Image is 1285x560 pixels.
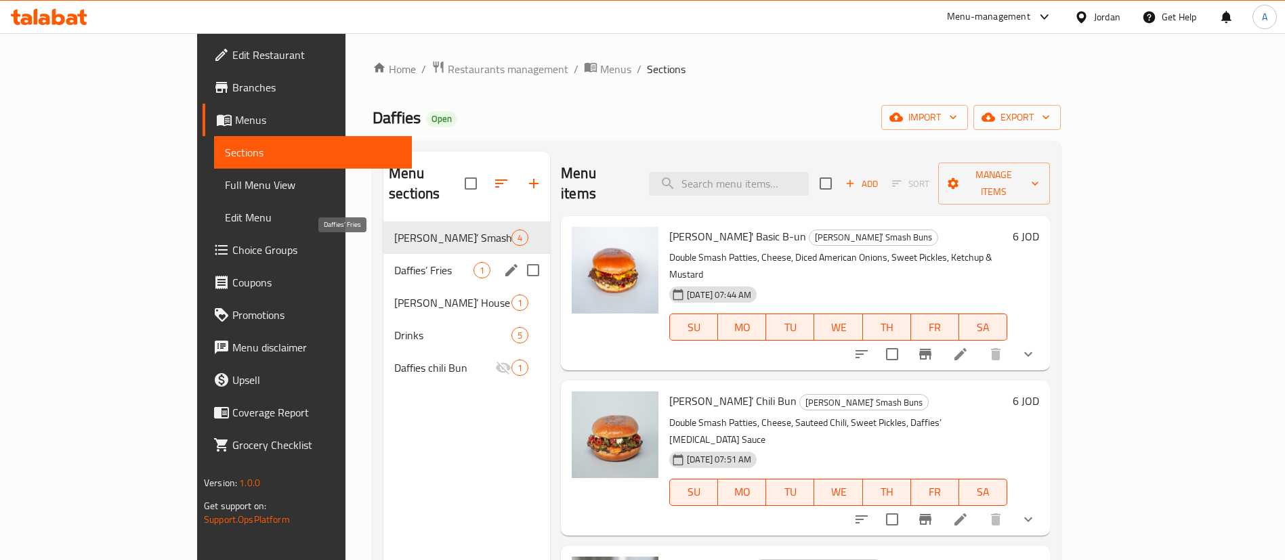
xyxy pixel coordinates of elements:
img: Daffies' Basic B-un [572,227,658,314]
span: Menus [600,61,631,77]
span: Sections [225,144,401,160]
span: 5 [512,329,528,342]
button: Manage items [938,163,1050,204]
span: A [1262,9,1267,24]
span: [DATE] 07:44 AM [681,288,757,301]
button: delete [979,503,1012,536]
button: show more [1012,338,1045,370]
button: delete [979,338,1012,370]
span: [PERSON_NAME]’ Chili Bun [669,391,797,411]
span: Promotions [232,307,401,323]
svg: Show Choices [1020,511,1036,527]
button: sort-choices [845,503,878,536]
button: MO [718,314,766,341]
li: / [637,61,641,77]
a: Sections [214,136,412,169]
div: Daffies chili Bun1 [383,351,550,384]
span: Coupons [232,274,401,290]
button: Branch-specific-item [909,338,942,370]
span: [PERSON_NAME]’ House Sauce [394,295,511,311]
a: Edit Restaurant [203,39,412,71]
span: 1 [512,297,528,309]
div: Jordan [1094,9,1120,24]
h2: Menu sections [389,163,465,204]
span: Select section first [883,173,938,194]
a: Coverage Report [203,396,412,429]
span: Sort sections [485,167,518,200]
span: Add item [840,173,883,194]
div: Daffies’ Fries1edit [383,254,550,286]
span: 1 [474,264,490,277]
button: Add section [518,167,550,200]
a: Menus [584,60,631,78]
span: Manage items [949,167,1039,200]
p: Double Smash Patties, Cheese, Diced American Onions, Sweet Pickles, Ketchup & Mustard [669,249,1007,283]
span: Branches [232,79,401,95]
h2: Menu items [561,163,633,204]
div: items [511,295,528,311]
span: Sections [647,61,686,77]
span: WE [820,482,857,502]
span: Select all sections [457,169,485,198]
span: [PERSON_NAME]’ Smash Buns [800,395,928,410]
span: [PERSON_NAME]' Basic B-un [669,226,806,246]
span: Coverage Report [232,404,401,421]
span: [PERSON_NAME]’ Smash Buns [809,230,938,245]
span: TH [868,318,906,337]
a: Menu disclaimer [203,331,412,364]
div: items [473,262,490,278]
p: Double Smash Patties, Cheese, Sauteed Chili, Sweet Pickles, Daffies’ [MEDICAL_DATA] Sauce [669,414,1007,448]
span: Restaurants management [448,61,568,77]
span: FR [917,318,954,337]
span: 1.0.0 [239,474,260,492]
span: TU [772,482,809,502]
div: Daffies’ House Sauce [394,295,511,311]
a: Coupons [203,266,412,299]
div: Daffies’ Smash Buns [809,230,938,246]
img: Daffies’ Chili Bun [572,391,658,478]
div: items [511,230,528,246]
button: SA [959,479,1007,506]
h6: 6 JOD [1013,227,1039,246]
div: Daffies’ Smash Buns [799,394,929,410]
div: [PERSON_NAME]’ Smash Buns4 [383,221,550,254]
button: import [881,105,968,130]
span: Add [843,176,880,192]
button: show more [1012,503,1045,536]
span: SU [675,318,713,337]
span: 4 [512,232,528,244]
button: SU [669,479,718,506]
button: TH [863,314,911,341]
span: Upsell [232,372,401,388]
a: Choice Groups [203,234,412,266]
button: edit [501,260,522,280]
button: FR [911,479,959,506]
div: Drinks [394,327,511,343]
div: items [511,360,528,376]
button: TH [863,479,911,506]
a: Full Menu View [214,169,412,201]
div: items [511,327,528,343]
span: Version: [204,474,237,492]
a: Edit Menu [214,201,412,234]
span: Daffies chili Bun [394,360,495,376]
button: MO [718,479,766,506]
span: MO [723,318,761,337]
nav: breadcrumb [373,60,1061,78]
a: Promotions [203,299,412,331]
span: Grocery Checklist [232,437,401,453]
span: SU [675,482,713,502]
a: Menus [203,104,412,136]
h6: 6 JOD [1013,391,1039,410]
nav: Menu sections [383,216,550,389]
button: export [973,105,1061,130]
span: Edit Restaurant [232,47,401,63]
span: Daffies’ Fries [394,262,473,278]
span: [DATE] 07:51 AM [681,453,757,466]
button: TU [766,479,814,506]
span: Open [426,113,457,125]
span: [PERSON_NAME]’ Smash Buns [394,230,511,246]
div: Daffies’ Smash Buns [394,230,511,246]
button: SU [669,314,718,341]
